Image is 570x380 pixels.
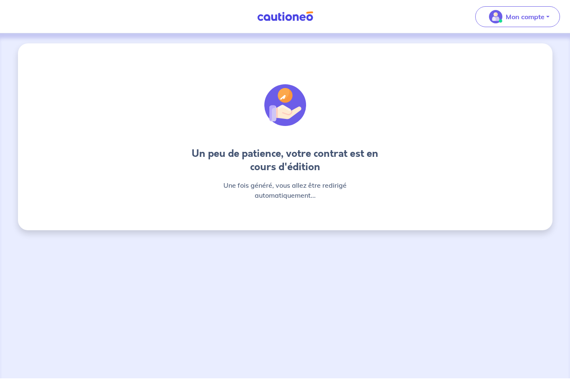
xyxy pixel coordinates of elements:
img: illu_account_valid_menu.svg [489,10,502,23]
h4: Un peu de patience, votre contrat est en cours d'édition [185,147,385,174]
button: illu_account_valid_menu.svgMon compte [475,6,560,27]
img: Cautioneo [254,11,317,22]
img: illu_time_hand.svg [264,84,306,126]
p: Mon compte [506,12,545,22]
p: Une fois généré, vous allez être redirigé automatiquement... [185,180,385,200]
